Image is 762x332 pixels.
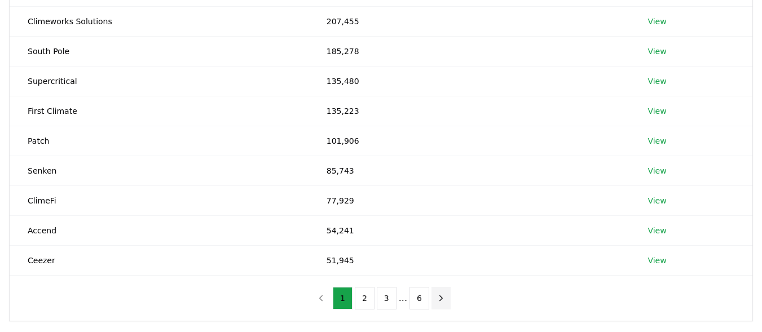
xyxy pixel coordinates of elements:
td: Senken [10,156,309,185]
a: View [648,76,666,87]
td: Supercritical [10,66,309,96]
td: Accend [10,215,309,245]
button: 1 [333,287,353,309]
td: South Pole [10,36,309,66]
td: Climeworks Solutions [10,6,309,36]
td: 77,929 [309,185,630,215]
a: View [648,165,666,176]
td: Patch [10,126,309,156]
a: View [648,255,666,266]
button: 6 [409,287,429,309]
button: next page [431,287,451,309]
td: First Climate [10,96,309,126]
td: 101,906 [309,126,630,156]
td: 85,743 [309,156,630,185]
button: 3 [377,287,397,309]
a: View [648,105,666,117]
td: Ceezer [10,245,309,275]
a: View [648,46,666,57]
td: 51,945 [309,245,630,275]
td: 135,480 [309,66,630,96]
a: View [648,16,666,27]
a: View [648,195,666,206]
a: View [648,135,666,147]
a: View [648,225,666,236]
td: 135,223 [309,96,630,126]
li: ... [399,291,407,305]
td: 207,455 [309,6,630,36]
td: 185,278 [309,36,630,66]
td: 54,241 [309,215,630,245]
td: ClimeFi [10,185,309,215]
button: 2 [355,287,375,309]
